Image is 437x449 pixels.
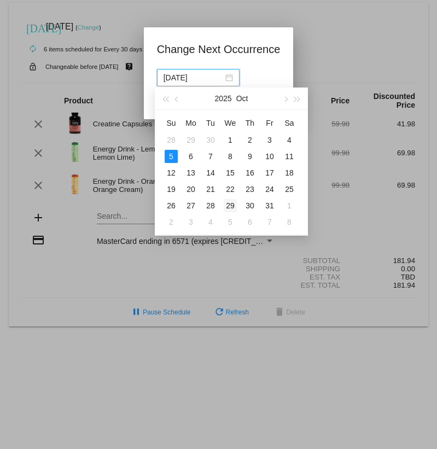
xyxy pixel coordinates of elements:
[243,215,257,229] div: 6
[224,183,237,196] div: 22
[181,197,201,214] td: 10/27/2025
[243,183,257,196] div: 23
[260,165,279,181] td: 10/17/2025
[165,150,178,163] div: 5
[279,114,299,132] th: Sat
[283,150,296,163] div: 11
[279,88,291,109] button: Next month (PageDown)
[184,199,197,212] div: 27
[161,214,181,230] td: 11/2/2025
[181,214,201,230] td: 11/3/2025
[279,197,299,214] td: 11/1/2025
[279,148,299,165] td: 10/11/2025
[283,199,296,212] div: 1
[292,88,304,109] button: Next year (Control + right)
[201,214,220,230] td: 11/4/2025
[201,114,220,132] th: Tue
[260,114,279,132] th: Fri
[157,40,281,58] h1: Change Next Occurrence
[224,215,237,229] div: 5
[279,165,299,181] td: 10/18/2025
[263,166,276,179] div: 17
[204,150,217,163] div: 7
[240,214,260,230] td: 11/6/2025
[263,199,276,212] div: 31
[224,150,237,163] div: 8
[220,148,240,165] td: 10/8/2025
[243,166,257,179] div: 16
[240,132,260,148] td: 10/2/2025
[243,150,257,163] div: 9
[224,199,237,212] div: 29
[279,132,299,148] td: 10/4/2025
[240,181,260,197] td: 10/23/2025
[220,214,240,230] td: 11/5/2025
[240,114,260,132] th: Thu
[260,181,279,197] td: 10/24/2025
[263,133,276,147] div: 3
[165,133,178,147] div: 28
[260,132,279,148] td: 10/3/2025
[283,133,296,147] div: 4
[165,215,178,229] div: 2
[165,199,178,212] div: 26
[220,197,240,214] td: 10/29/2025
[204,199,217,212] div: 28
[201,132,220,148] td: 9/30/2025
[184,183,197,196] div: 20
[204,133,217,147] div: 30
[204,166,217,179] div: 14
[279,181,299,197] td: 10/25/2025
[220,165,240,181] td: 10/15/2025
[165,166,178,179] div: 12
[181,114,201,132] th: Mon
[220,132,240,148] td: 10/1/2025
[240,165,260,181] td: 10/16/2025
[184,150,197,163] div: 6
[243,199,257,212] div: 30
[260,214,279,230] td: 11/7/2025
[201,197,220,214] td: 10/28/2025
[243,133,257,147] div: 2
[204,183,217,196] div: 21
[224,166,237,179] div: 15
[184,215,197,229] div: 3
[161,114,181,132] th: Sun
[201,181,220,197] td: 10/21/2025
[161,148,181,165] td: 10/5/2025
[263,150,276,163] div: 10
[279,214,299,230] td: 11/8/2025
[161,181,181,197] td: 10/19/2025
[236,88,248,109] button: Oct
[184,166,197,179] div: 13
[171,88,183,109] button: Previous month (PageUp)
[181,132,201,148] td: 9/29/2025
[161,132,181,148] td: 9/28/2025
[283,215,296,229] div: 8
[181,181,201,197] td: 10/20/2025
[204,215,217,229] div: 4
[161,165,181,181] td: 10/12/2025
[181,165,201,181] td: 10/13/2025
[159,88,171,109] button: Last year (Control + left)
[161,197,181,214] td: 10/26/2025
[263,215,276,229] div: 7
[201,165,220,181] td: 10/14/2025
[263,183,276,196] div: 24
[240,197,260,214] td: 10/30/2025
[260,197,279,214] td: 10/31/2025
[283,166,296,179] div: 18
[165,183,178,196] div: 19
[201,148,220,165] td: 10/7/2025
[220,181,240,197] td: 10/22/2025
[224,133,237,147] div: 1
[240,148,260,165] td: 10/9/2025
[181,148,201,165] td: 10/6/2025
[283,183,296,196] div: 25
[220,114,240,132] th: Wed
[184,133,197,147] div: 29
[215,88,232,109] button: 2025
[164,72,223,84] input: Select date
[260,148,279,165] td: 10/10/2025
